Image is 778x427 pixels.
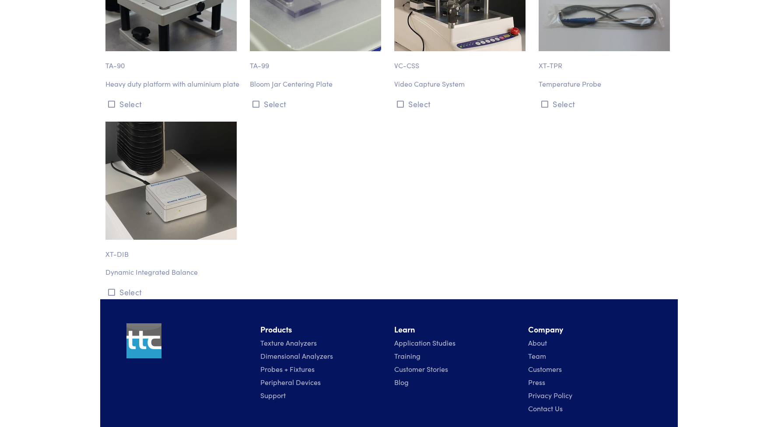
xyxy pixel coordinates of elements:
button: Select [250,97,384,111]
a: Contact Us [528,403,563,413]
li: Products [260,323,384,336]
a: Texture Analyzers [260,338,317,347]
p: Bloom Jar Centering Plate [250,78,384,90]
li: Learn [394,323,518,336]
a: Peripheral Devices [260,377,321,387]
img: accessories-xt_dib-dynamic-integrated-balance.jpg [105,122,237,240]
button: Select [105,285,239,299]
p: VC-CSS [394,51,528,71]
a: Support [260,390,286,400]
a: Privacy Policy [528,390,572,400]
a: Probes + Fixtures [260,364,315,374]
a: Team [528,351,546,360]
button: Select [539,97,673,111]
img: ttc_logo_1x1_v1.0.png [126,323,161,358]
p: Heavy duty platform with aluminium plate [105,78,239,90]
p: Temperature Probe [539,78,673,90]
button: Select [394,97,528,111]
li: Company [528,323,652,336]
p: Dynamic Integrated Balance [105,266,239,278]
p: XT-DIB [105,240,239,260]
a: Dimensional Analyzers [260,351,333,360]
a: Customers [528,364,562,374]
p: XT-TPR [539,51,673,71]
button: Select [105,97,239,111]
a: About [528,338,547,347]
a: Training [394,351,421,360]
a: Press [528,377,545,387]
p: TA-90 [105,51,239,71]
a: Customer Stories [394,364,448,374]
a: Blog [394,377,409,387]
p: TA-99 [250,51,384,71]
a: Application Studies [394,338,456,347]
p: Video Capture System [394,78,528,90]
